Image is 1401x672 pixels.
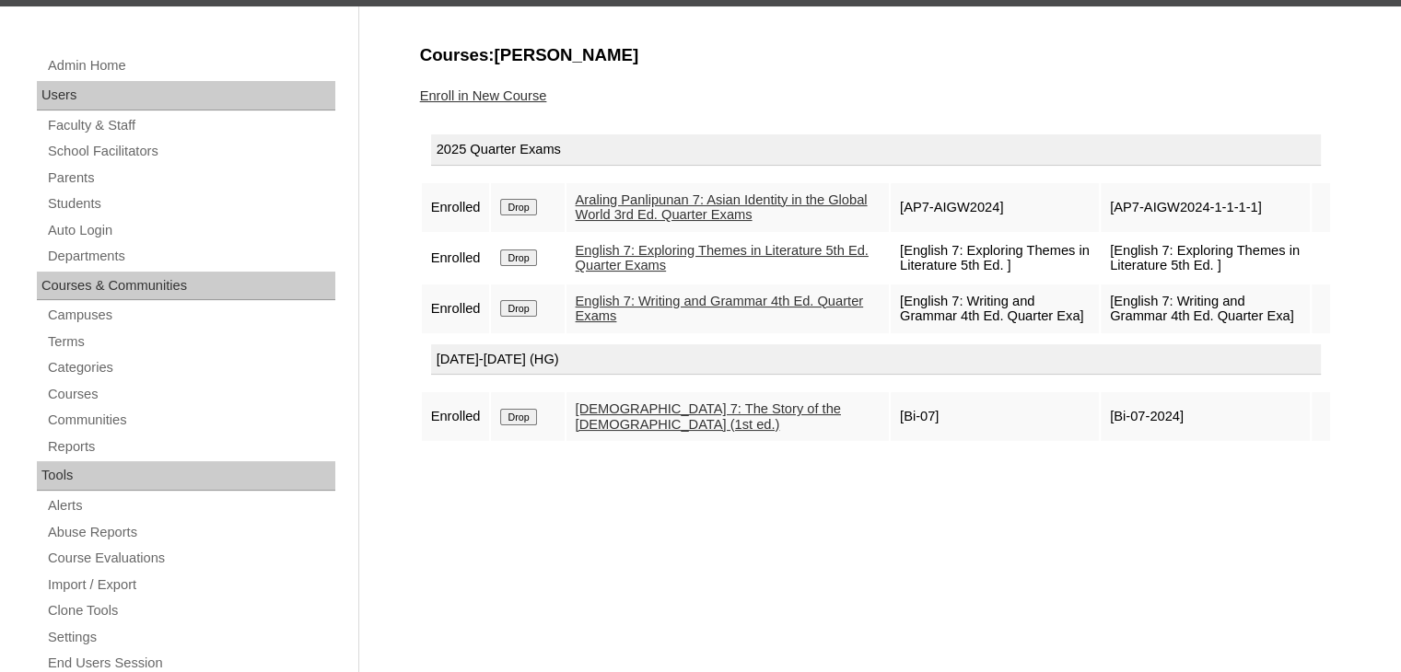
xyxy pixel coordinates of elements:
[422,183,490,232] td: Enrolled
[46,547,335,570] a: Course Evaluations
[46,245,335,268] a: Departments
[420,88,547,103] a: Enroll in New Course
[37,461,335,491] div: Tools
[46,304,335,327] a: Campuses
[576,294,864,324] a: English 7: Writing and Grammar 4th Ed. Quarter Exams
[46,114,335,137] a: Faculty & Staff
[46,330,335,353] a: Terms
[891,284,1099,333] td: [English 7: Writing and Grammar 4th Ed. Quarter Exa]
[500,409,536,425] input: Drop
[422,284,490,333] td: Enrolled
[1101,234,1310,283] td: [English 7: Exploring Themes in Literature 5th Ed. ]
[37,81,335,110] div: Users
[46,626,335,649] a: Settings
[422,392,490,441] td: Enrolled
[46,409,335,432] a: Communities
[46,383,335,406] a: Courses
[46,521,335,544] a: Abuse Reports
[46,140,335,163] a: School Facilitators
[1101,392,1310,441] td: [Bi-07-2024]
[420,43,1332,67] h3: Courses:[PERSON_NAME]
[576,243,869,273] a: English 7: Exploring Themes in Literature 5th Ed. Quarter Exams
[500,249,536,266] input: Drop
[46,167,335,190] a: Parents
[500,199,536,215] input: Drop
[46,192,335,215] a: Students
[46,494,335,517] a: Alerts
[46,356,335,379] a: Categories
[1101,183,1310,232] td: [AP7-AIGW2024-1-1-1-1]
[576,401,841,432] a: [DEMOGRAPHIC_DATA] 7: The Story of the [DEMOGRAPHIC_DATA] (1st ed.)
[46,54,335,77] a: Admin Home
[431,344,1321,376] div: [DATE]-[DATE] (HG)
[46,599,335,622] a: Clone Tools
[1101,284,1310,333] td: [English 7: Writing and Grammar 4th Ed. Quarter Exa]
[891,183,1099,232] td: [AP7-AIGW2024]
[891,234,1099,283] td: [English 7: Exploring Themes in Literature 5th Ed. ]
[37,272,335,301] div: Courses & Communities
[46,219,335,242] a: Auto Login
[431,134,1321,166] div: 2025 Quarter Exams
[46,435,335,458] a: Reports
[891,392,1099,441] td: [Bi-07]
[500,300,536,317] input: Drop
[422,234,490,283] td: Enrolled
[576,192,868,223] a: Araling Panlipunan 7: Asian Identity in the Global World 3rd Ed. Quarter Exams
[46,574,335,597] a: Import / Export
